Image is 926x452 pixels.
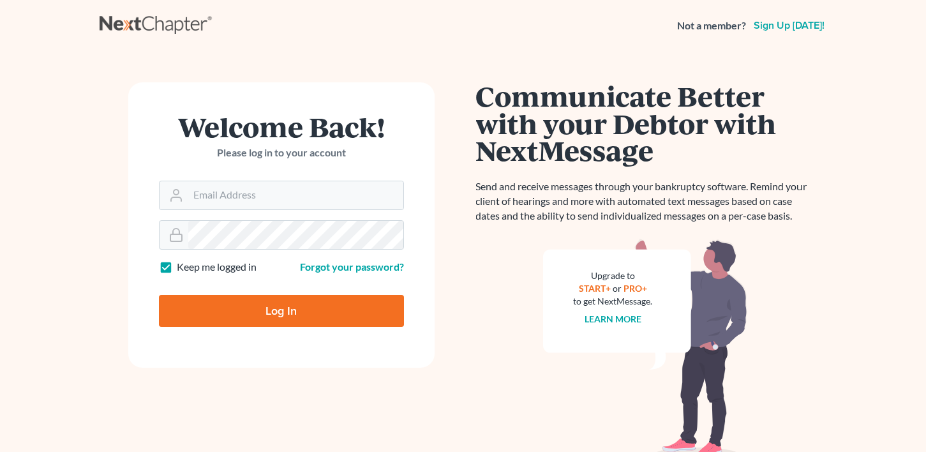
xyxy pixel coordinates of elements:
[177,260,257,275] label: Keep me logged in
[677,19,746,33] strong: Not a member?
[585,313,641,324] a: Learn more
[188,181,403,209] input: Email Address
[574,269,653,282] div: Upgrade to
[751,20,827,31] a: Sign up [DATE]!
[476,82,814,164] h1: Communicate Better with your Debtor with NextMessage
[300,260,404,273] a: Forgot your password?
[574,295,653,308] div: to get NextMessage.
[159,295,404,327] input: Log In
[613,283,622,294] span: or
[159,113,404,140] h1: Welcome Back!
[476,179,814,223] p: Send and receive messages through your bankruptcy software. Remind your client of hearings and mo...
[579,283,611,294] a: START+
[624,283,647,294] a: PRO+
[159,146,404,160] p: Please log in to your account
